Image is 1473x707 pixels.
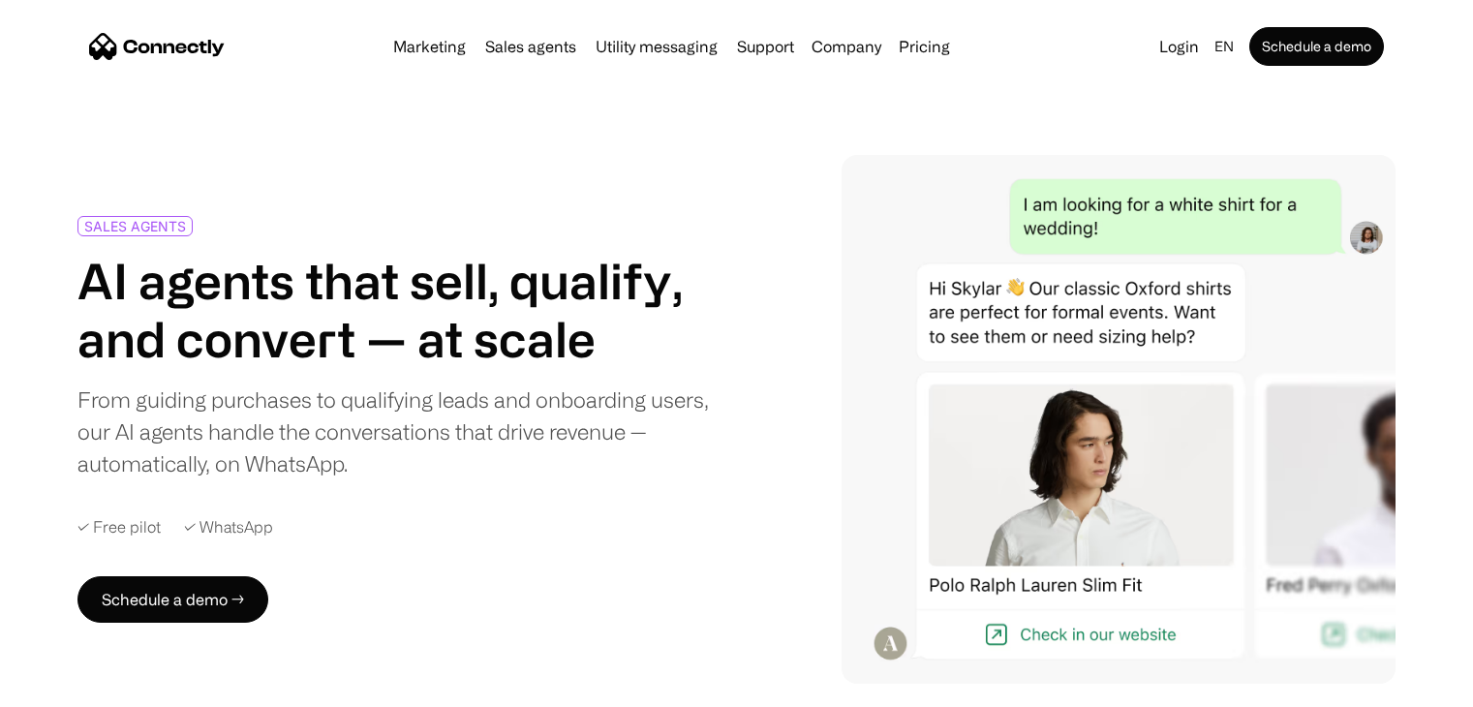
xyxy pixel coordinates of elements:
[1207,33,1245,60] div: en
[1214,33,1234,60] div: en
[77,576,268,623] a: Schedule a demo →
[1249,27,1384,66] a: Schedule a demo
[1151,33,1207,60] a: Login
[89,32,225,61] a: home
[812,33,881,60] div: Company
[184,518,273,537] div: ✓ WhatsApp
[385,39,474,54] a: Marketing
[77,518,161,537] div: ✓ Free pilot
[77,252,713,368] h1: AI agents that sell, qualify, and convert — at scale
[39,673,116,700] ul: Language list
[77,384,713,479] div: From guiding purchases to qualifying leads and onboarding users, our AI agents handle the convers...
[588,39,725,54] a: Utility messaging
[477,39,584,54] a: Sales agents
[19,671,116,700] aside: Language selected: English
[84,219,186,233] div: SALES AGENTS
[806,33,887,60] div: Company
[891,39,958,54] a: Pricing
[729,39,802,54] a: Support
